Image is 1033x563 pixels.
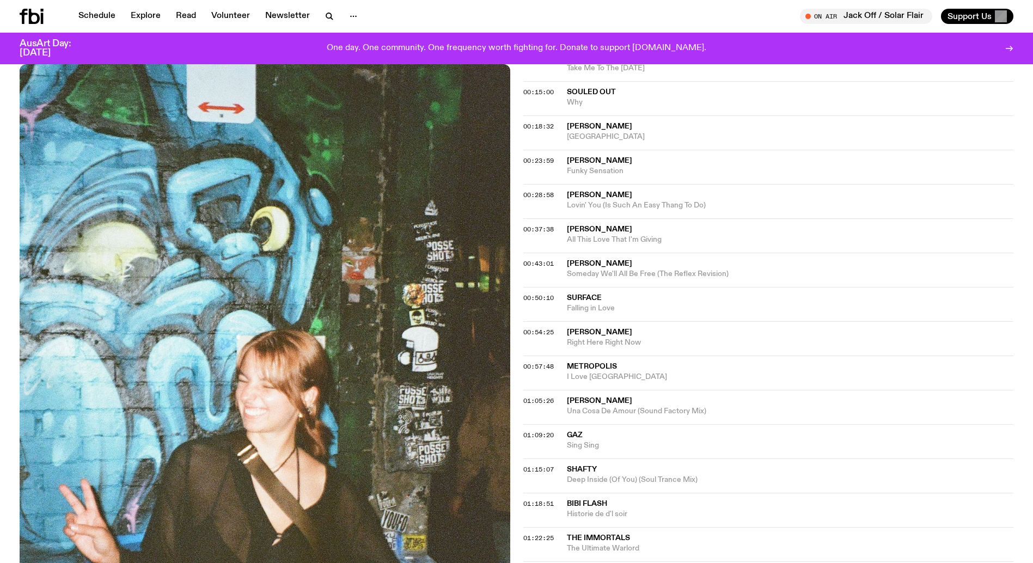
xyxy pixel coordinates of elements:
button: 01:09:20 [523,432,554,438]
button: 00:23:59 [523,158,554,164]
span: All This Love That I'm Giving [567,235,1014,245]
span: 00:43:01 [523,259,554,268]
span: 00:50:10 [523,293,554,302]
button: 01:15:07 [523,467,554,473]
span: 01:18:51 [523,499,554,508]
button: 00:50:10 [523,295,554,301]
span: 01:22:25 [523,534,554,542]
span: 00:37:38 [523,225,554,234]
a: Volunteer [205,9,256,24]
span: 00:23:59 [523,156,554,165]
span: Right Here Right Now [567,338,1014,348]
a: Explore [124,9,167,24]
span: [PERSON_NAME] [567,123,632,130]
button: On AirJack Off / Solar Flair [800,9,932,24]
span: The Ultimate Warlord [567,543,1014,554]
button: 00:37:38 [523,227,554,232]
span: Deep Inside (Of You) (Soul Trance Mix) [567,475,1014,485]
button: 00:15:00 [523,89,554,95]
span: 01:05:26 [523,396,554,405]
span: Souled Out [567,88,616,96]
span: Surface [567,294,602,302]
button: 01:22:25 [523,535,554,541]
span: Bibi Flash [567,500,607,507]
span: Una Cosa De Amour (Sound Factory Mix) [567,406,1014,417]
button: 01:05:26 [523,398,554,404]
span: Metropolis [567,363,617,370]
span: Funky Sensation [567,166,1014,176]
span: The Immortals [567,534,630,542]
span: [PERSON_NAME] [567,225,632,233]
a: Schedule [72,9,122,24]
span: [PERSON_NAME] [567,157,632,164]
button: Support Us [941,9,1013,24]
span: 00:57:48 [523,362,554,371]
a: Newsletter [259,9,316,24]
span: Lovin' You (Is Such An Easy Thang To Do) [567,200,1014,211]
span: Gaz [567,431,583,439]
span: Why [567,97,1014,108]
span: Someday We'll All Be Free (The Reflex Revision) [567,269,1014,279]
span: Shafty [567,466,597,473]
span: 01:09:20 [523,431,554,439]
span: [PERSON_NAME] [567,397,632,405]
span: [GEOGRAPHIC_DATA] [567,132,1014,142]
span: 00:15:00 [523,88,554,96]
span: I Love [GEOGRAPHIC_DATA] [567,372,1014,382]
button: 00:43:01 [523,261,554,267]
button: 01:18:51 [523,501,554,507]
span: 00:18:32 [523,122,554,131]
a: Read [169,9,203,24]
span: 00:28:58 [523,191,554,199]
span: Historie de d'l soir [567,509,1014,519]
p: One day. One community. One frequency worth fighting for. Donate to support [DOMAIN_NAME]. [327,44,706,53]
span: [PERSON_NAME] [567,260,632,267]
button: 00:54:25 [523,329,554,335]
span: 00:54:25 [523,328,554,336]
span: [PERSON_NAME] [567,191,632,199]
span: Falling in Love [567,303,1014,314]
h3: AusArt Day: [DATE] [20,39,89,58]
span: Sing Sing [567,440,1014,451]
span: 01:15:07 [523,465,554,474]
button: 00:28:58 [523,192,554,198]
span: [PERSON_NAME] [567,328,632,336]
span: Support Us [948,11,992,21]
span: Take Me To The [DATE] [567,63,1014,74]
button: 00:18:32 [523,124,554,130]
button: 00:57:48 [523,364,554,370]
